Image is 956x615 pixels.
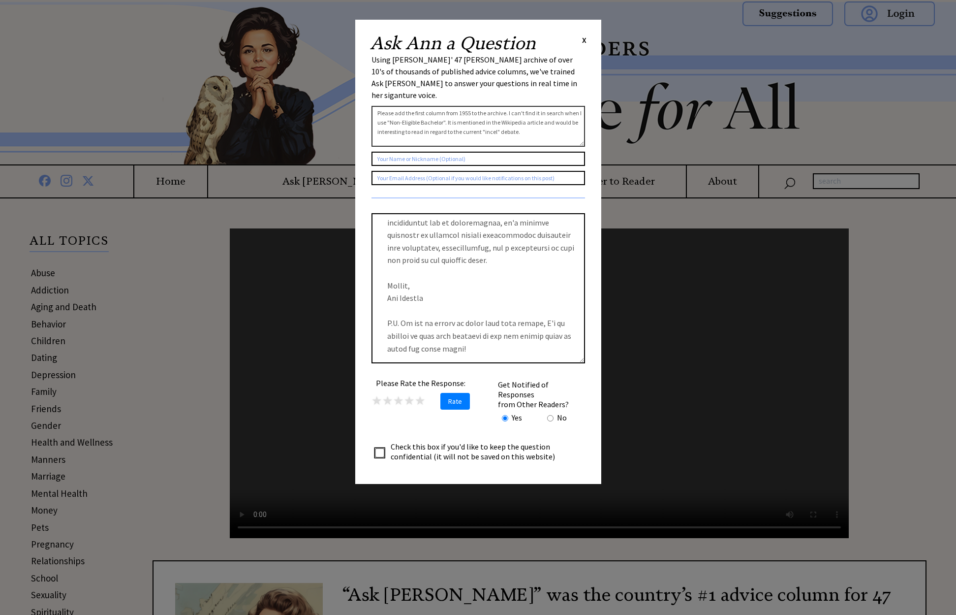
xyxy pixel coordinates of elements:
[371,54,585,101] div: Using [PERSON_NAME]' 47 [PERSON_NAME] archive of over 10's of thousands of published advice colum...
[497,379,584,410] td: Get Notified of Responses from Other Readers?
[393,393,404,408] span: ★
[440,393,470,410] span: Rate
[371,171,585,185] input: Your Email Address (Optional if you would like notifications on this post)
[556,412,567,423] td: No
[582,35,586,45] span: X
[371,378,470,388] center: Please Rate the Response:
[371,393,382,408] span: ★
[404,393,415,408] span: ★
[390,441,564,462] td: Check this box if you'd like to keep the question confidential (it will not be saved on this webs...
[511,412,523,423] td: Yes
[415,393,426,408] span: ★
[382,393,393,408] span: ★
[370,34,536,52] h2: Ask Ann a Question
[371,213,585,363] textarea: Lore Ipsumd, S ametconsec adip elitsedd ei temporinci utl etdolor ma al enimad min veniamquis no ...
[371,152,585,166] input: Your Name or Nickname (Optional)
